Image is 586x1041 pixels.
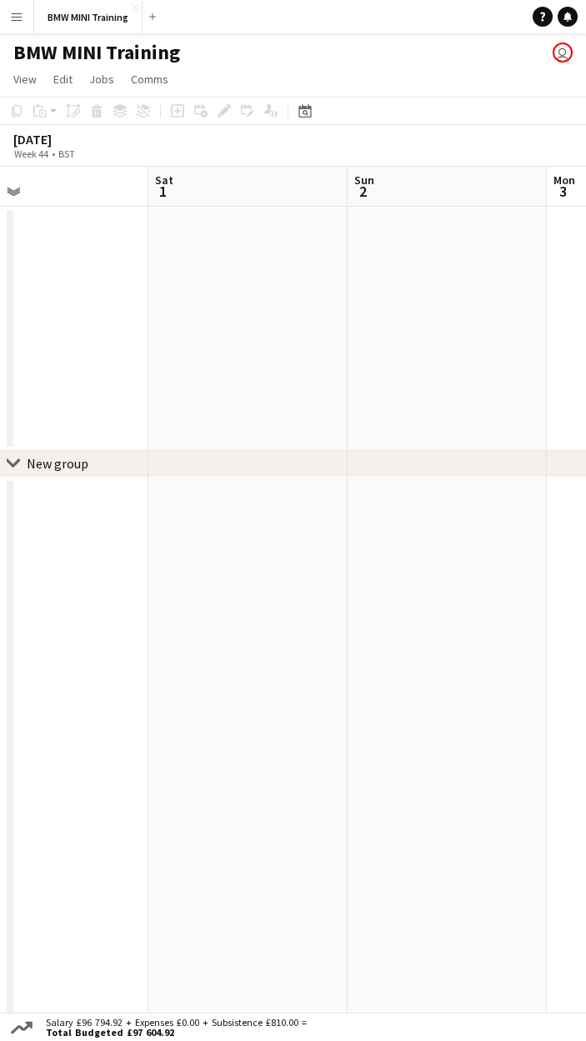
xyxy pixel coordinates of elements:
[46,1028,307,1038] span: Total Budgeted £97 604.92
[7,68,43,90] a: View
[34,1,143,33] button: BMW MINI Training
[89,72,114,87] span: Jobs
[551,182,575,201] span: 3
[124,68,175,90] a: Comms
[36,1018,310,1038] div: Salary £96 794.92 + Expenses £0.00 + Subsistence £810.00 =
[131,72,168,87] span: Comms
[13,131,113,148] div: [DATE]
[553,173,575,188] span: Mon
[13,40,180,65] h1: BMW MINI Training
[155,173,173,188] span: Sat
[354,173,374,188] span: Sun
[58,148,75,160] div: BST
[27,455,88,472] div: New group
[47,68,79,90] a: Edit
[53,72,73,87] span: Edit
[352,182,374,201] span: 2
[10,148,52,160] span: Week 44
[83,68,121,90] a: Jobs
[13,72,37,87] span: View
[153,182,173,201] span: 1
[553,43,573,63] app-user-avatar: Lisa Fretwell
